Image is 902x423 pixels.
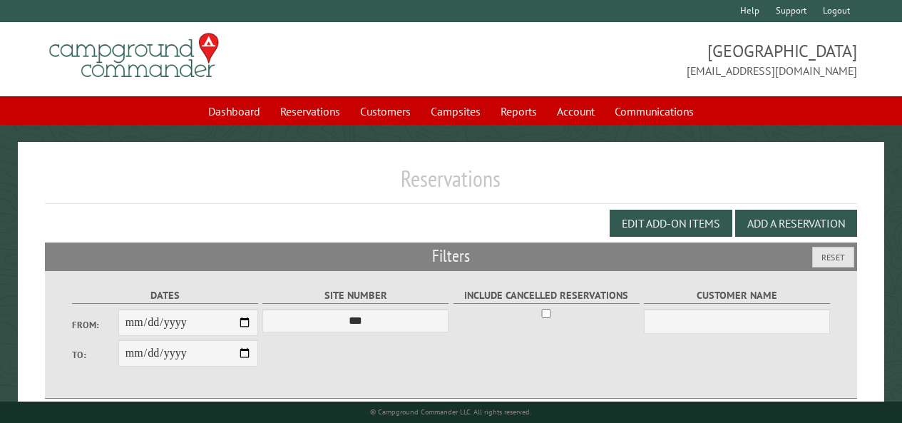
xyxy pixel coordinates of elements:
label: Include Cancelled Reservations [453,287,640,304]
a: Dashboard [200,98,269,125]
small: © Campground Commander LLC. All rights reserved. [370,407,531,417]
button: Add a Reservation [735,210,857,237]
h1: Reservations [45,165,857,204]
label: From: [72,318,118,332]
span: [GEOGRAPHIC_DATA] [EMAIL_ADDRESS][DOMAIN_NAME] [451,39,857,79]
a: Communications [606,98,702,125]
label: Customer Name [644,287,830,304]
h2: Filters [45,243,857,270]
label: Dates [72,287,258,304]
a: Campsites [422,98,489,125]
label: Site Number [262,287,449,304]
label: To: [72,348,118,362]
a: Reservations [272,98,349,125]
button: Edit Add-on Items [610,210,732,237]
button: Reset [812,247,854,267]
a: Reports [492,98,545,125]
img: Campground Commander [45,28,223,83]
a: Account [548,98,603,125]
a: Customers [352,98,419,125]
